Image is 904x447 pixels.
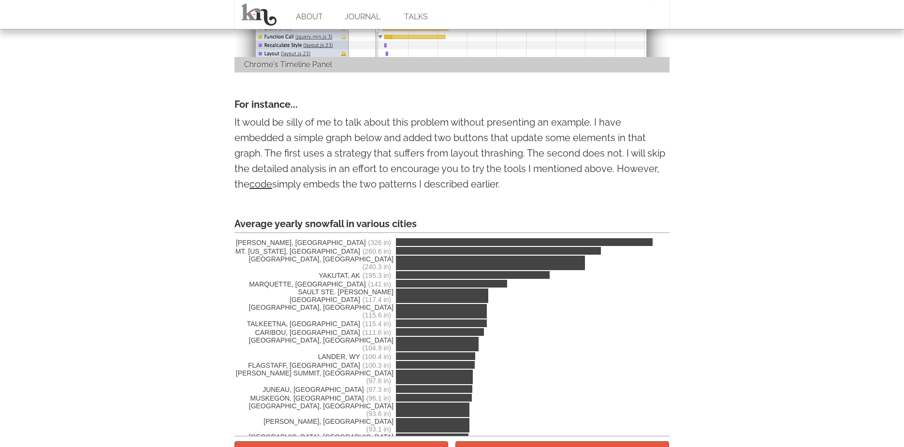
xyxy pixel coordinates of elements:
[368,280,391,288] span: (141 in)
[363,329,391,336] span: (111.6 in)
[234,336,394,352] span: [GEOGRAPHIC_DATA], [GEOGRAPHIC_DATA]
[234,57,670,72] div: Chrome's Timeline Panel
[363,263,391,271] span: (240.3 in)
[368,239,391,246] span: (326 in)
[363,361,391,369] span: (100.3 in)
[234,369,394,385] span: [PERSON_NAME] SUMMIT, [GEOGRAPHIC_DATA]
[366,394,391,402] span: (96.1 in)
[234,361,394,369] span: FLAGSTAFF, [GEOGRAPHIC_DATA]
[234,247,394,255] span: MT. [US_STATE], [GEOGRAPHIC_DATA]
[234,216,670,233] div: Average yearly snowfall in various cities
[363,247,391,255] span: (260.6 in)
[363,353,391,360] span: (100.4 in)
[249,178,272,190] a: code
[363,320,391,328] span: (115.4 in)
[234,320,394,328] span: TALKEETNA, [GEOGRAPHIC_DATA]
[234,255,394,271] span: [GEOGRAPHIC_DATA], [GEOGRAPHIC_DATA]
[234,386,394,393] span: JUNEAU, [GEOGRAPHIC_DATA]
[366,386,391,393] span: (97.3 in)
[234,272,394,279] span: YAKUTAT, AK
[234,329,394,336] span: CARIBOU, [GEOGRAPHIC_DATA]
[234,115,670,192] p: It would be silly of me to talk about this problem without presenting an example. I have embedded...
[366,410,391,418] span: (93.6 in)
[234,280,394,288] span: MARQUETTE, [GEOGRAPHIC_DATA]
[234,402,394,418] span: [GEOGRAPHIC_DATA], [GEOGRAPHIC_DATA]
[366,425,391,433] span: (93.1 in)
[363,296,391,303] span: (117.4 in)
[234,303,394,319] span: [GEOGRAPHIC_DATA], [GEOGRAPHIC_DATA]
[234,418,394,433] span: [PERSON_NAME], [GEOGRAPHIC_DATA]
[363,311,391,319] span: (115.6 in)
[234,288,394,303] span: SAULT STE. [PERSON_NAME][GEOGRAPHIC_DATA]
[234,239,394,246] span: [PERSON_NAME], [GEOGRAPHIC_DATA]
[363,272,391,279] span: (195.3 in)
[234,394,394,402] span: MUSKEGON, [GEOGRAPHIC_DATA]
[366,377,391,385] span: (97.8 in)
[234,353,394,360] span: LANDER, WY
[363,344,391,352] span: (104.9 in)
[234,97,670,112] h4: For instance...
